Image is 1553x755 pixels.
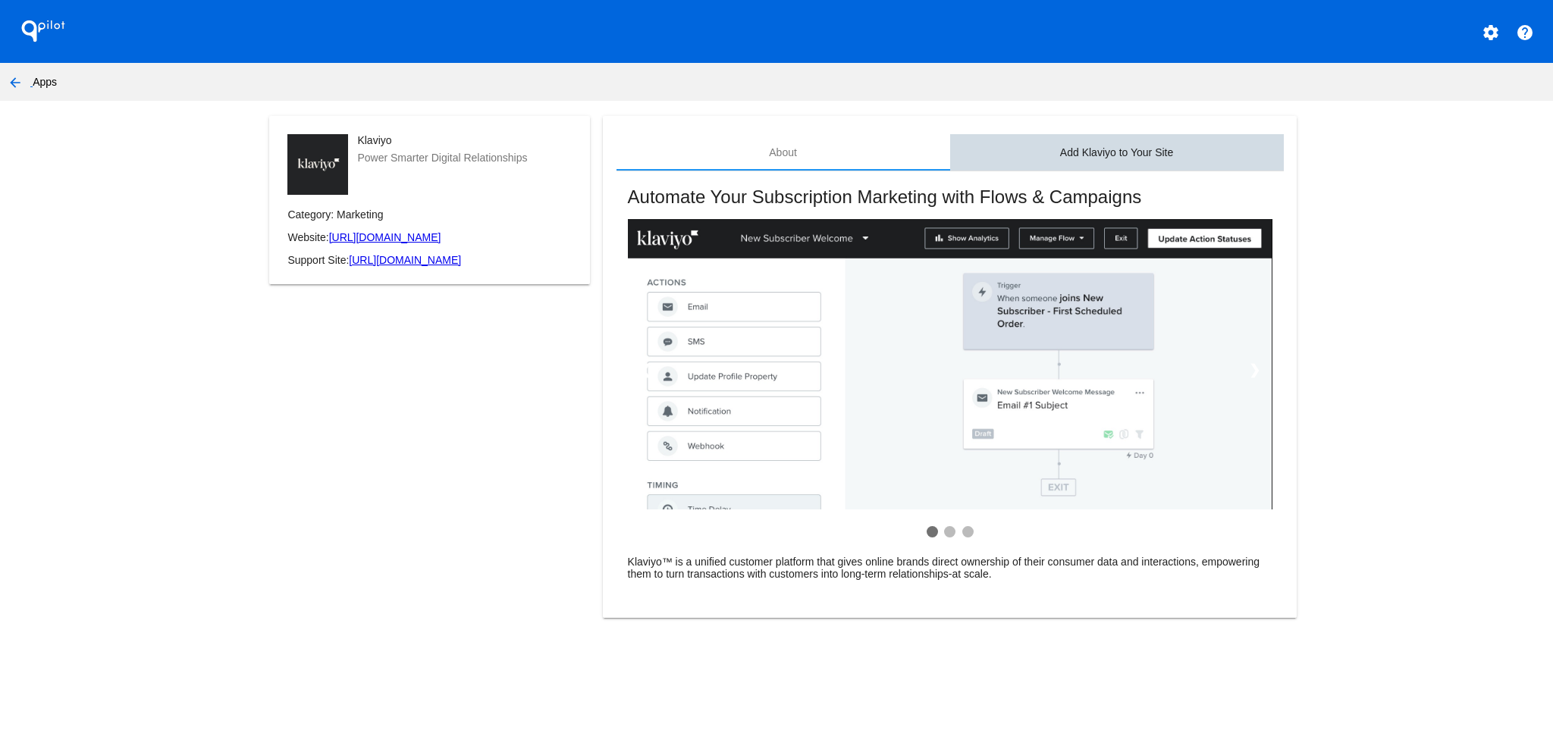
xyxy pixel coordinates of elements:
[13,16,74,46] h1: QPilot
[357,134,527,146] mat-card-title: Klaviyo
[287,254,572,266] p: Support Site:
[349,254,461,266] a: [URL][DOMAIN_NAME]
[1482,23,1500,42] mat-icon: settings
[1237,349,1272,390] a: ❯
[6,74,24,92] mat-icon: arrow_back
[1060,146,1173,158] div: Add Klaviyo to Your Site
[628,556,1272,580] mat-card-content: Klaviyo™ is a unified customer platform that gives online brands direct ownership of their consum...
[287,208,572,221] p: Category: Marketing
[628,219,1272,510] img: 86f57004-7d4f-4665-99d0-bbf67d0ecd77
[287,231,572,243] p: Website:
[769,146,797,158] div: About
[357,152,527,164] mat-card-subtitle: Power Smarter Digital Relationships
[1516,23,1534,42] mat-icon: help
[329,231,441,243] a: [URL][DOMAIN_NAME]
[628,349,664,390] a: ❮
[287,134,348,195] img: d6ec0e2e-78fe-44a8-b0e7-d462f330a0e3
[628,186,1272,208] mat-card-title: Automate Your Subscription Marketing with Flows & Campaigns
